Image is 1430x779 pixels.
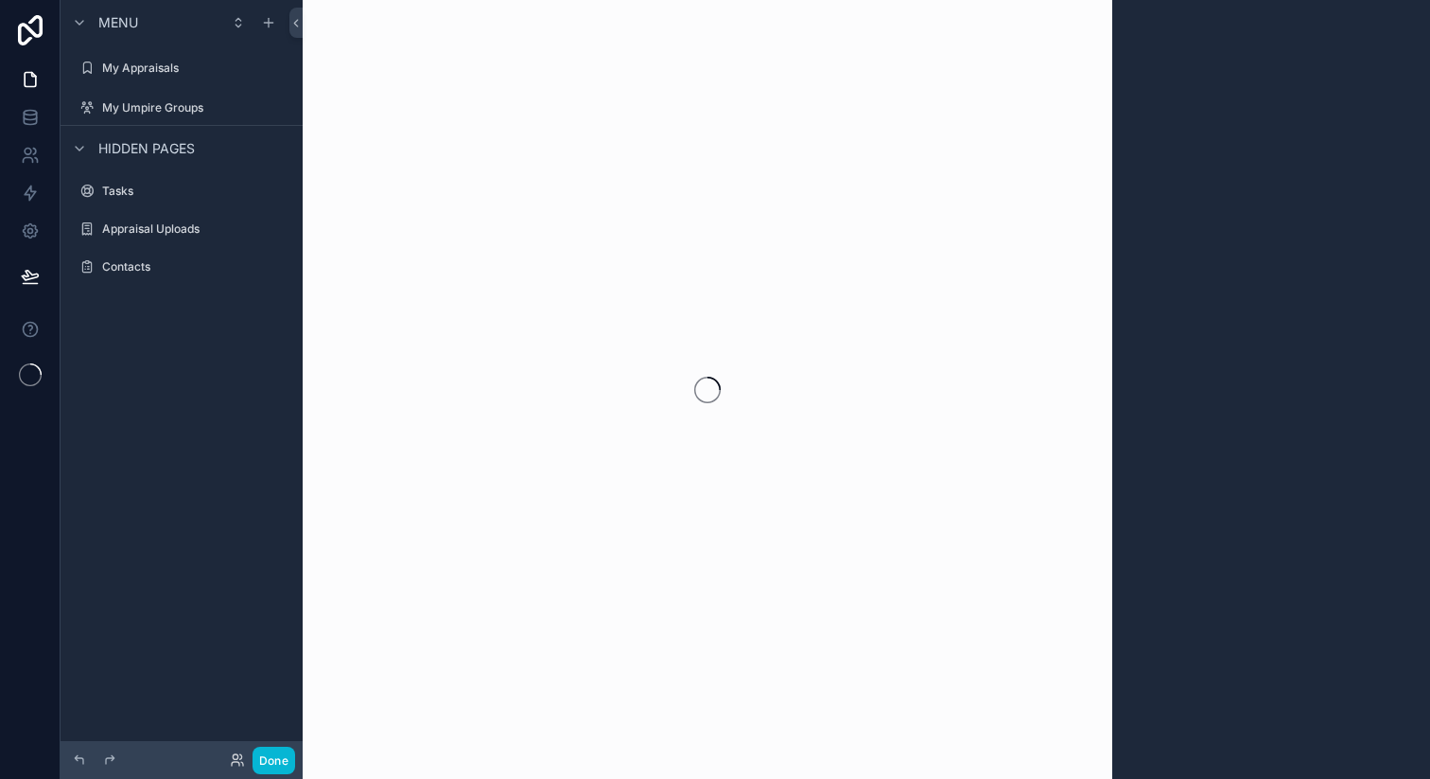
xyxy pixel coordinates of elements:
label: Appraisal Uploads [102,221,288,237]
span: Hidden pages [98,139,195,158]
a: Contacts [72,252,291,282]
label: My Appraisals [102,61,288,76]
a: My Appraisals [72,53,291,83]
a: Tasks [72,176,291,206]
a: Appraisal Uploads [72,214,291,244]
span: Menu [98,13,138,32]
label: My Umpire Groups [102,100,288,115]
label: Tasks [102,184,288,199]
label: Contacts [102,259,288,274]
a: My Umpire Groups [72,93,291,123]
button: Done [253,747,295,774]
